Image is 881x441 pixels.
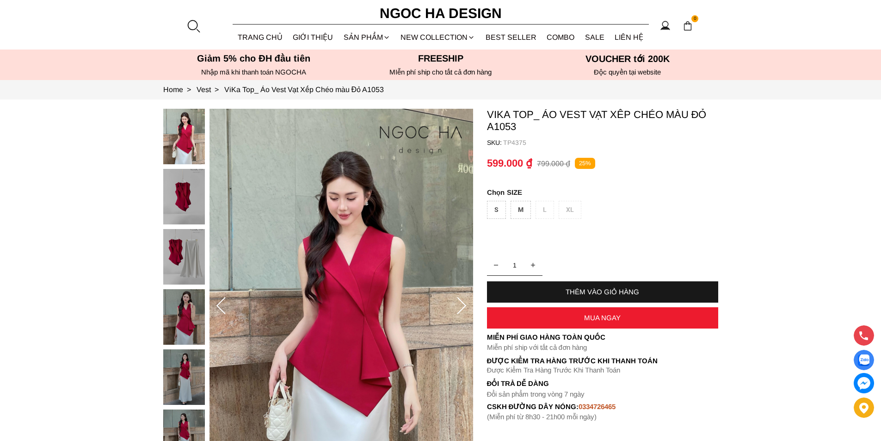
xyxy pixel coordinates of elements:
[224,86,384,93] a: Link to ViKa Top_ Áo Vest Vạt Xếp Chéo màu Đỏ A1053
[487,357,718,365] p: Được Kiểm Tra Hàng Trước Khi Thanh Toán
[183,86,195,93] span: >
[542,25,580,50] a: Combo
[691,15,699,23] span: 0
[163,289,205,345] img: ViKa Top_ Áo Vest Vạt Xếp Chéo màu Đỏ A1053_mini_3
[350,68,531,76] h6: MIễn phí ship cho tất cả đơn hàng
[163,86,197,93] a: Link to Home
[487,201,506,219] div: S
[481,25,542,50] a: BEST SELLER
[487,157,532,169] p: 599.000 ₫
[487,139,503,146] h6: SKU:
[197,86,224,93] a: Link to Vest
[487,109,718,133] p: ViKa Top_ Áo Vest Vạt Xếp Chéo màu Đỏ A1053
[487,379,718,387] h6: Đổi trả dễ dàng
[233,25,288,50] a: TRANG CHỦ
[197,53,310,63] font: Giảm 5% cho ĐH đầu tiên
[858,354,869,366] img: Display image
[487,288,718,296] div: THÊM VÀO GIỎ HÀNG
[487,413,597,421] font: (Miễn phí từ 8h30 - 21h00 mỗi ngày)
[537,53,718,64] h5: VOUCHER tới 200K
[487,256,542,274] input: Quantity input
[487,333,605,341] font: Miễn phí giao hàng toàn quốc
[371,2,510,25] a: Ngoc Ha Design
[579,403,616,410] font: 0334726465
[487,366,718,374] p: Được Kiểm Tra Hàng Trước Khi Thanh Toán
[487,314,718,322] div: MUA NGAY
[163,169,205,224] img: ViKa Top_ Áo Vest Vạt Xếp Chéo màu Đỏ A1053_mini_1
[201,68,306,76] font: Nhập mã khi thanh toán NGOCHA
[610,25,649,50] a: LIÊN HỆ
[511,201,531,219] div: M
[163,349,205,405] img: ViKa Top_ Áo Vest Vạt Xếp Chéo màu Đỏ A1053_mini_4
[418,53,463,63] font: Freeship
[163,229,205,285] img: ViKa Top_ Áo Vest Vạt Xếp Chéo màu Đỏ A1053_mini_2
[503,139,718,146] p: TP4375
[854,373,874,393] a: messenger
[575,158,595,169] p: 25%
[487,403,579,410] font: cskh đường dây nóng:
[487,188,718,196] p: SIZE
[683,21,693,31] img: img-CART-ICON-ksit0nf1
[395,25,481,50] a: NEW COLLECTION
[487,390,585,398] font: Đổi sản phẩm trong vòng 7 ngày
[580,25,610,50] a: SALE
[288,25,339,50] a: GIỚI THIỆU
[537,159,570,168] p: 799.000 ₫
[339,25,396,50] div: SẢN PHẨM
[537,68,718,76] h6: Độc quyền tại website
[211,86,222,93] span: >
[854,350,874,370] a: Display image
[487,343,587,351] font: Miễn phí ship với tất cả đơn hàng
[163,109,205,164] img: ViKa Top_ Áo Vest Vạt Xếp Chéo màu Đỏ A1053_mini_0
